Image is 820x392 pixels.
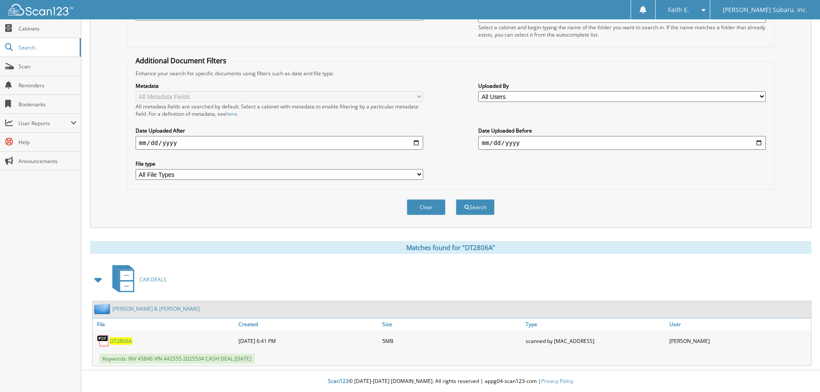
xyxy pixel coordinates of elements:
[136,136,423,150] input: start
[226,110,237,117] a: here
[407,199,446,215] button: Clear
[478,82,766,90] label: Uploaded By
[668,7,689,12] span: Faith E.
[107,262,167,296] a: CAR DEALS
[93,318,236,330] a: File
[19,44,75,51] span: Search
[328,377,349,385] span: Scan123
[19,120,71,127] span: User Reports
[139,276,167,283] span: CAR DEALS
[99,354,255,364] span: Keywords: INV 45846 VIN 442555 2025534 CASH DEAL [DATE]
[478,136,766,150] input: end
[478,127,766,134] label: Date Uploaded Before
[19,63,77,70] span: Scan
[90,241,811,254] div: Matches found for "DT2806A"
[523,332,667,349] div: scanned by [MAC_ADDRESS]
[136,82,423,90] label: Metadata
[19,101,77,108] span: Bookmarks
[380,318,524,330] a: Size
[667,318,811,330] a: User
[136,160,423,167] label: File type
[19,157,77,165] span: Announcements
[523,318,667,330] a: Type
[19,82,77,89] span: Reminders
[94,303,112,314] img: folder2.png
[131,70,770,77] div: Enhance your search for specific documents using filters such as date and file type.
[9,4,73,15] img: scan123-logo-white.svg
[456,199,495,215] button: Search
[723,7,808,12] span: [PERSON_NAME] Subaru, Inc.
[19,25,77,32] span: Cabinets
[112,305,200,312] a: [PERSON_NAME] & [PERSON_NAME]
[81,371,820,392] div: © [DATE]-[DATE] [DOMAIN_NAME]. All rights reserved | appg04-scan123-com |
[380,332,524,349] div: 5MB
[97,334,110,347] img: PDF.png
[136,103,423,117] div: All metadata fields are searched by default. Select a cabinet with metadata to enable filtering b...
[19,139,77,146] span: Help
[131,56,231,65] legend: Additional Document Filters
[236,318,380,330] a: Created
[478,24,766,38] div: Select a cabinet and begin typing the name of the folder you want to search in. If the name match...
[667,332,811,349] div: [PERSON_NAME]
[541,377,573,385] a: Privacy Policy
[110,337,132,345] a: DT2806A
[777,351,820,392] iframe: Chat Widget
[136,127,423,134] label: Date Uploaded After
[236,332,380,349] div: [DATE] 6:41 PM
